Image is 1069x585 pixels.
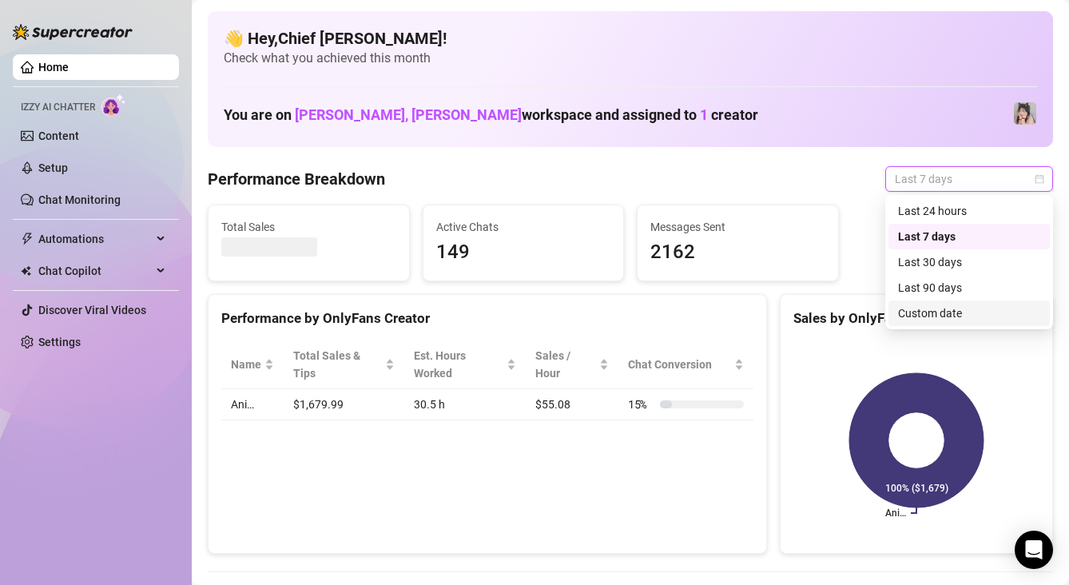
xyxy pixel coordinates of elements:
[628,356,731,373] span: Chat Conversion
[898,228,1040,245] div: Last 7 days
[436,218,611,236] span: Active Chats
[221,308,753,329] div: Performance by OnlyFans Creator
[224,27,1037,50] h4: 👋 Hey, Chief [PERSON_NAME] !
[650,218,825,236] span: Messages Sent
[284,340,404,389] th: Total Sales & Tips
[888,224,1050,249] div: Last 7 days
[404,389,526,420] td: 30.5 h
[650,237,825,268] span: 2162
[1015,531,1053,569] div: Open Intercom Messenger
[38,161,68,174] a: Setup
[221,218,396,236] span: Total Sales
[898,304,1040,322] div: Custom date
[38,129,79,142] a: Content
[38,304,146,316] a: Discover Viral Videos
[1014,102,1036,125] img: Ani
[38,336,81,348] a: Settings
[898,279,1040,296] div: Last 90 days
[221,389,284,420] td: Ani…
[224,106,758,124] h1: You are on workspace and assigned to creator
[13,24,133,40] img: logo-BBDzfeDw.svg
[628,396,654,413] span: 15 %
[700,106,708,123] span: 1
[231,356,261,373] span: Name
[888,249,1050,275] div: Last 30 days
[895,167,1043,191] span: Last 7 days
[898,253,1040,271] div: Last 30 days
[21,233,34,245] span: thunderbolt
[888,198,1050,224] div: Last 24 hours
[526,389,618,420] td: $55.08
[526,340,618,389] th: Sales / Hour
[535,347,596,382] span: Sales / Hour
[436,237,611,268] span: 149
[224,50,1037,67] span: Check what you achieved this month
[101,94,126,117] img: AI Chatter
[414,347,503,382] div: Est. Hours Worked
[793,308,1039,329] div: Sales by OnlyFans Creator
[221,340,284,389] th: Name
[21,100,95,115] span: Izzy AI Chatter
[888,275,1050,300] div: Last 90 days
[293,347,382,382] span: Total Sales & Tips
[38,61,69,74] a: Home
[38,226,152,252] span: Automations
[38,258,152,284] span: Chat Copilot
[888,300,1050,326] div: Custom date
[885,507,906,519] text: Ani…
[295,106,522,123] span: [PERSON_NAME], [PERSON_NAME]
[38,193,121,206] a: Chat Monitoring
[208,168,385,190] h4: Performance Breakdown
[21,265,31,277] img: Chat Copilot
[1035,174,1044,184] span: calendar
[898,202,1040,220] div: Last 24 hours
[618,340,753,389] th: Chat Conversion
[284,389,404,420] td: $1,679.99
